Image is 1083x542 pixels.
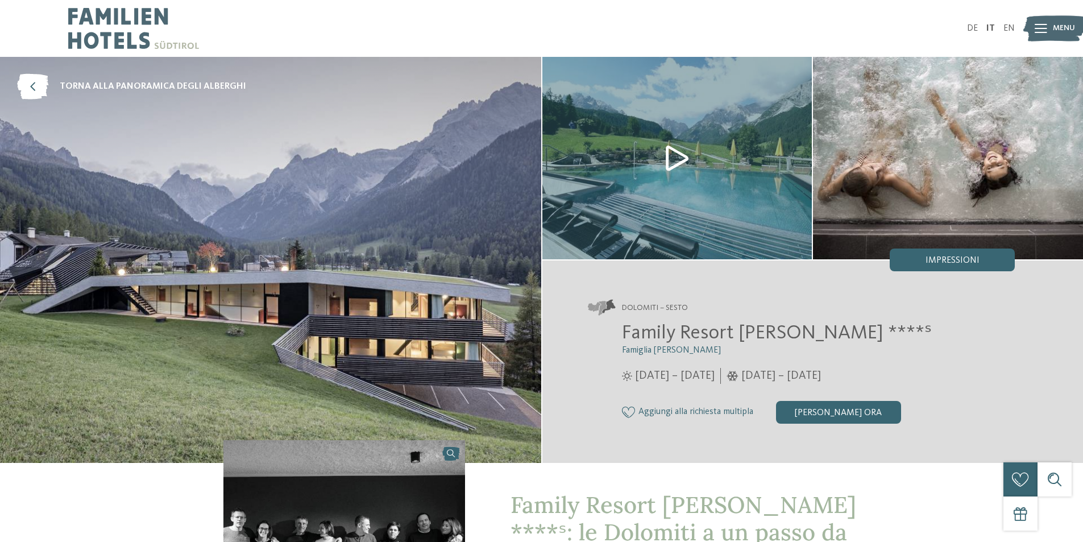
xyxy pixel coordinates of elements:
span: Impressioni [926,256,980,265]
span: Famiglia [PERSON_NAME] [622,346,721,355]
i: Orari d'apertura estate [622,371,632,381]
span: Dolomiti – Sesto [622,303,688,314]
img: Il nostro family hotel a Sesto, il vostro rifugio sulle Dolomiti. [813,57,1083,259]
img: Il nostro family hotel a Sesto, il vostro rifugio sulle Dolomiti. [542,57,812,259]
span: Menu [1053,23,1075,34]
div: [PERSON_NAME] ora [776,401,901,424]
i: Orari d'apertura inverno [727,371,738,381]
a: DE [967,24,978,33]
span: [DATE] – [DATE] [635,368,715,384]
a: IT [986,24,995,33]
span: torna alla panoramica degli alberghi [60,80,246,93]
a: torna alla panoramica degli alberghi [17,74,246,100]
span: [DATE] – [DATE] [741,368,821,384]
span: Family Resort [PERSON_NAME] ****ˢ [622,323,932,343]
a: EN [1003,24,1015,33]
span: Aggiungi alla richiesta multipla [638,407,753,417]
